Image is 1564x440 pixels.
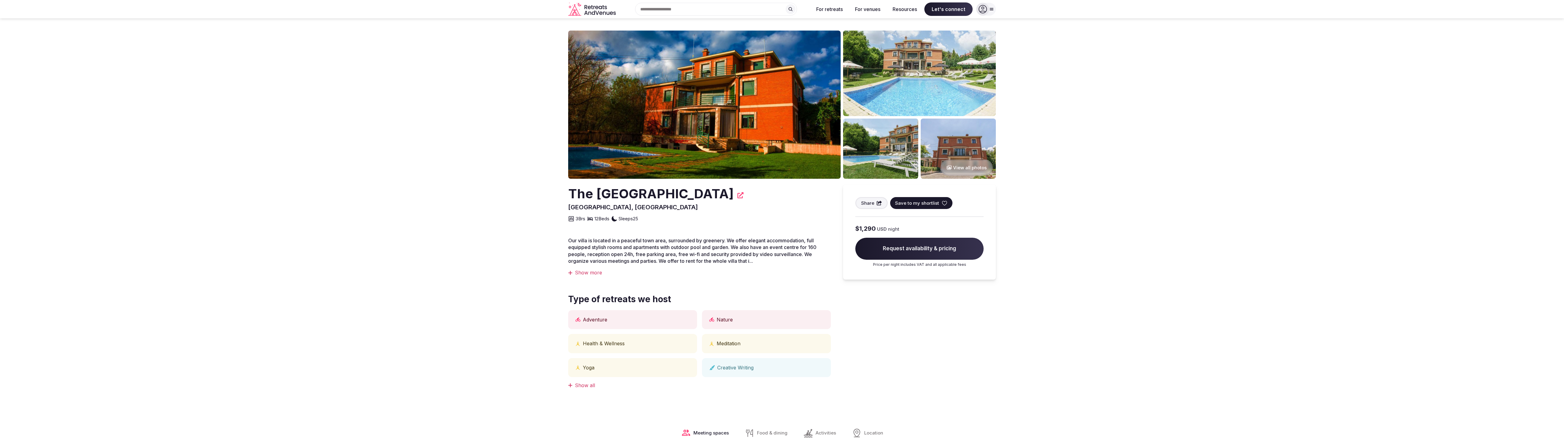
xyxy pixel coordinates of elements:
[843,119,918,179] img: Venue gallery photo
[864,430,883,436] span: Location
[568,185,734,203] h2: The [GEOGRAPHIC_DATA]
[843,31,996,116] img: Venue gallery photo
[855,197,888,209] button: Share
[941,159,993,176] button: View all photos
[921,119,996,179] img: Venue gallery photo
[576,215,585,222] span: 3 Brs
[816,430,836,436] span: Activities
[568,269,831,276] div: Show more
[576,365,580,370] button: Physical and mental health icon tooltip
[888,2,922,16] button: Resources
[895,200,939,206] span: Save to my shortlist
[594,215,609,222] span: 12 Beds
[568,204,698,211] span: [GEOGRAPHIC_DATA], [GEOGRAPHIC_DATA]
[855,238,984,260] span: Request availability & pricing
[576,341,580,346] button: Physical and mental health icon tooltip
[576,317,580,322] button: Active icon tooltip
[568,2,617,16] a: Visit the homepage
[568,31,841,179] img: Venue cover photo
[619,215,638,222] span: Sleeps 25
[709,341,714,346] button: Physical and mental health icon tooltip
[877,226,887,232] span: USD
[568,237,817,264] span: Our villa is located in a peaceful town area, surrounded by greenery. We offer elegant accommodat...
[888,226,899,232] span: night
[568,293,831,305] span: Type of retreats we host
[568,382,831,389] div: Show all
[855,262,984,267] p: Price per night includes VAT and all applicable fees
[709,317,714,322] button: Active icon tooltip
[757,430,787,436] span: Food & dining
[568,2,617,16] svg: Retreats and Venues company logo
[693,430,729,436] span: Meeting spaces
[850,2,885,16] button: For venues
[890,197,952,209] button: Save to my shortlist
[924,2,973,16] span: Let's connect
[811,2,848,16] button: For retreats
[709,365,715,370] button: Arts icon tooltip
[855,224,876,233] span: $1,290
[861,200,874,206] span: Share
